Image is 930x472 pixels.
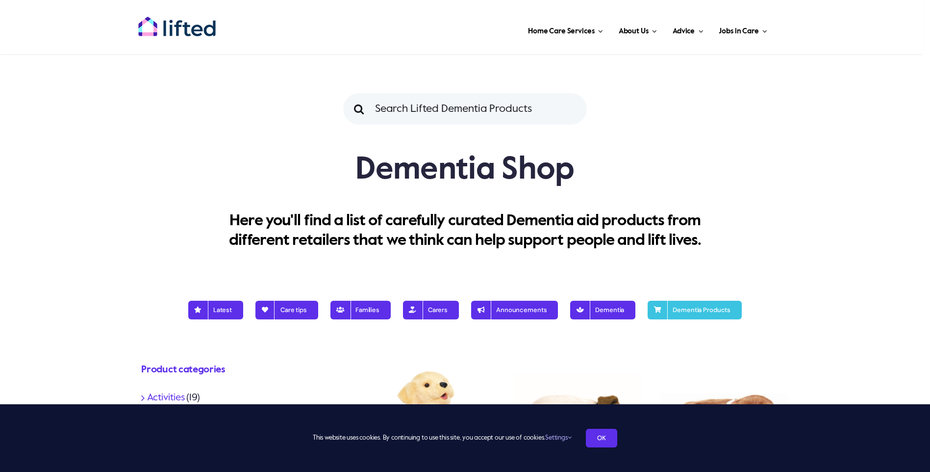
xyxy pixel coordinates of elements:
span: Announcements [482,306,547,314]
span: About Us [619,24,649,39]
a: Dementia [570,297,635,323]
a: Home Care Services [525,15,606,44]
span: Advice [673,24,695,39]
a: About Us [616,15,660,44]
a: Settings [545,435,571,441]
a: Care tips [255,297,318,323]
span: This website uses cookies. By continuing to use this site, you accept our use of cookies. [313,430,571,446]
input: Search Lifted Dementia Products [343,93,586,125]
input: Search [343,93,375,125]
a: lifted-logo [138,16,216,26]
a: ChocLab1Storyandsons_1152x1152 [661,358,789,367]
nav: Main Menu [248,15,770,44]
span: Carers [414,306,448,314]
span: (19) [186,393,200,403]
span: Jobs in Care [719,24,758,39]
span: Dementia Products [659,306,730,314]
h4: Product categories [141,363,340,377]
a: Latest [188,297,243,323]
span: Families [342,306,379,314]
a: Advice [670,15,706,44]
a: Activities [147,393,184,403]
a: Announcements [471,297,558,323]
a: Dementia Products [648,297,742,323]
a: Jobs in Care [716,15,770,44]
a: OK [586,429,617,447]
span: Care tips [267,306,307,314]
a: Goldenpup1Storyandsons_1152x1152 [366,358,494,367]
h1: Dementia Shop [141,150,788,189]
a: Jackrussell1_1152x1152 [513,358,641,367]
a: Carers [403,297,459,323]
span: Latest [200,306,232,314]
p: Here you'll find a list of carefully curated Dementia aid products from different retailers that ... [209,211,722,251]
nav: Blog Nav [141,292,788,323]
span: Home Care Services [528,24,594,39]
a: Families [330,297,391,323]
span: Dementia [581,306,624,314]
